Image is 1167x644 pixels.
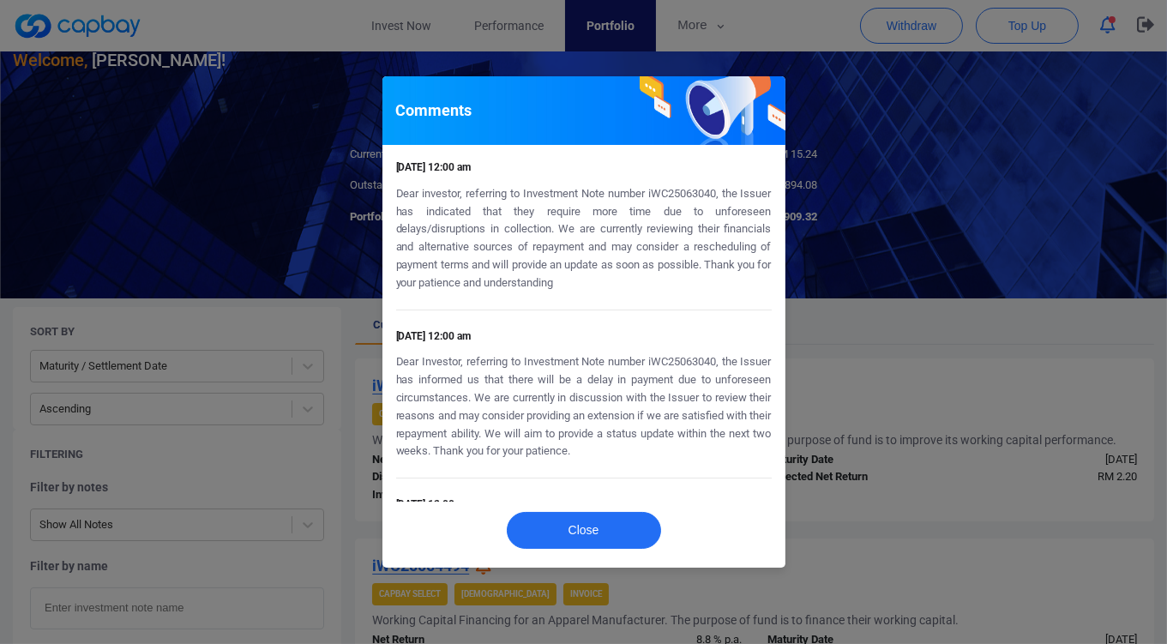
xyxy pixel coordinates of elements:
[396,161,472,173] span: [DATE] 12:00 am
[396,100,472,121] h5: Comments
[396,185,772,292] p: Dear investor, referring to Investment Note number iWC25063040, the Issuer has indicated that the...
[507,512,661,549] button: Close
[396,353,772,460] p: Dear Investor, referring to Investment Note number iWC25063040, the Issuer has informed us that t...
[396,498,472,510] span: [DATE] 12:00 am
[396,330,472,342] span: [DATE] 12:00 am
